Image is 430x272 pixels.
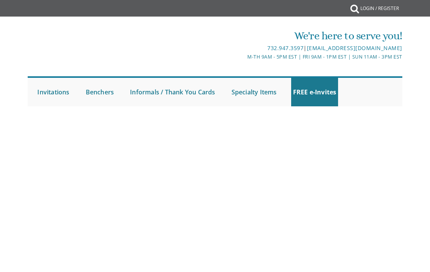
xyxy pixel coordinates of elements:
[128,78,217,106] a: Informals / Thank You Cards
[153,28,402,44] div: We're here to serve you!
[153,44,402,53] div: |
[291,78,338,106] a: FREE e-Invites
[230,78,279,106] a: Specialty Items
[84,78,116,106] a: Benchers
[35,78,71,106] a: Invitations
[307,44,402,52] a: [EMAIL_ADDRESS][DOMAIN_NAME]
[267,44,303,52] a: 732.947.3597
[153,53,402,61] div: M-Th 9am - 5pm EST | Fri 9am - 1pm EST | Sun 11am - 3pm EST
